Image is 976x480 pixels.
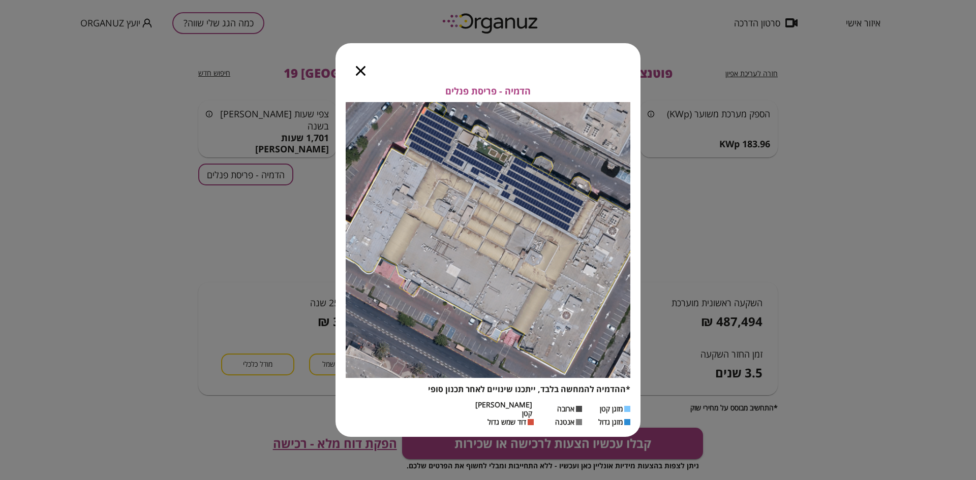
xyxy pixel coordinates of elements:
span: דוד שמש גדול [487,418,526,426]
span: *ההדמיה להמחשה בלבד, ייתכנו שינויים לאחר תכנון סופי [428,383,630,395]
span: ארובה [557,404,574,413]
img: Panels layout [346,102,630,378]
span: אנטנה [555,418,574,426]
span: מזגן גדול [598,418,623,426]
span: מזגן קטן [600,404,623,413]
span: הדמיה - פריסת פנלים [445,86,531,97]
span: [PERSON_NAME] קטן [475,400,532,418]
